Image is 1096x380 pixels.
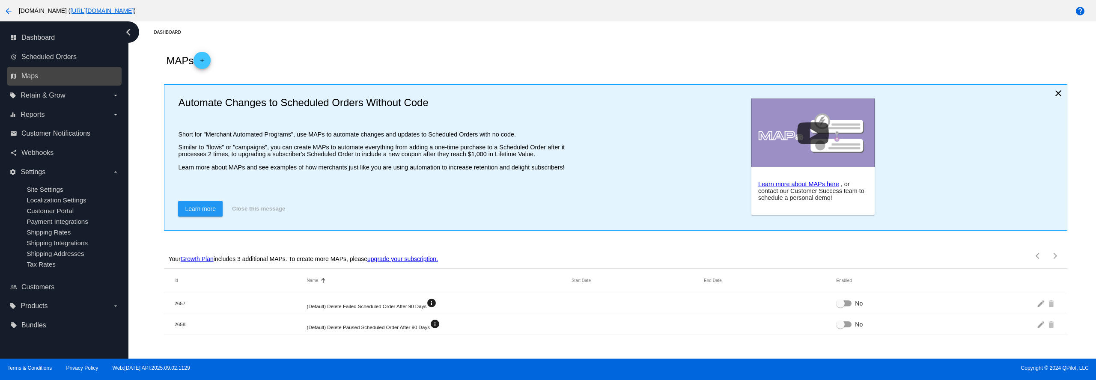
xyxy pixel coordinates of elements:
[27,229,71,236] a: Shipping Rates
[166,52,211,69] h2: MAPs
[112,169,119,175] i: arrow_drop_down
[307,319,572,330] mat-cell: (Default) Delete Paused Scheduled Order After 90 Days
[1036,297,1047,310] mat-icon: edit
[21,283,54,291] span: Customers
[27,207,74,214] a: Customer Portal
[704,278,722,283] button: Change sorting for EndDateUtc
[181,255,214,262] a: Growth Plan
[27,196,86,204] a: Localization Settings
[10,149,17,156] i: share
[426,298,437,308] mat-icon: info
[27,218,88,225] a: Payment Integrations
[1047,297,1057,310] mat-icon: delete
[572,278,591,283] button: Change sorting for StartDateUtc
[9,92,16,99] i: local_offer
[154,26,188,39] a: Dashboard
[10,284,17,291] i: people_outline
[19,7,136,14] span: [DOMAIN_NAME] ( )
[758,181,839,187] a: Learn more about MAPs here
[10,31,119,45] a: dashboard Dashboard
[307,278,319,283] button: Change sorting for Name
[836,278,852,283] button: Change sorting for Enabled
[174,300,307,306] mat-cell: 2657
[21,321,46,329] span: Bundles
[9,303,16,309] i: local_offer
[178,164,579,171] p: Learn more about MAPs and see examples of how merchants just like you are using automation to inc...
[10,69,119,83] a: map Maps
[66,365,98,371] a: Privacy Policy
[21,149,54,157] span: Webhooks
[185,205,216,212] span: Learn more
[10,146,119,160] a: share Webhooks
[3,6,14,16] mat-icon: arrow_back
[7,365,52,371] a: Terms & Conditions
[21,92,65,99] span: Retain & Grow
[178,97,579,109] h2: Automate Changes to Scheduled Orders Without Code
[1030,247,1047,264] button: Previous page
[27,261,56,268] a: Tax Rates
[855,299,863,308] span: No
[229,201,288,217] button: Close this message
[197,57,207,68] mat-icon: add
[10,50,119,64] a: update Scheduled Orders
[9,111,16,118] i: equalizer
[1036,318,1047,331] mat-icon: edit
[758,181,864,201] span: , or contact our Customer Success team to schedule a personal demo!
[70,7,134,14] a: [URL][DOMAIN_NAME]
[21,34,55,42] span: Dashboard
[10,318,119,332] a: local_offer Bundles
[10,130,17,137] i: email
[307,298,572,309] mat-cell: (Default) Delete Failed Scheduled Order After 90 Days
[113,365,190,371] a: Web:[DATE] API:2025.09.02.1129
[112,303,119,309] i: arrow_drop_down
[1047,318,1057,331] mat-icon: delete
[178,144,579,157] p: Similar to "flows" or "campaigns", you can create MAPs to automate everything from adding a one-t...
[21,72,38,80] span: Maps
[168,255,438,262] p: Your includes 3 additional MAPs. To create more MAPs, please
[112,111,119,118] i: arrow_drop_down
[27,186,63,193] a: Site Settings
[10,34,17,41] i: dashboard
[1047,247,1064,264] button: Next page
[112,92,119,99] i: arrow_drop_down
[27,239,88,246] a: Shipping Integrations
[21,53,77,61] span: Scheduled Orders
[21,130,90,137] span: Customer Notifications
[1053,88,1063,98] mat-icon: close
[10,53,17,60] i: update
[122,25,135,39] i: chevron_left
[10,73,17,80] i: map
[1075,6,1085,16] mat-icon: help
[174,321,307,327] mat-cell: 2658
[10,280,119,294] a: people_outline Customers
[27,250,84,257] a: Shipping Addresses
[10,322,17,329] i: local_offer
[430,319,440,329] mat-icon: info
[555,365,1089,371] span: Copyright © 2024 QPilot, LLC
[855,320,863,329] span: No
[178,201,223,217] a: Learn more
[21,302,48,310] span: Products
[10,127,119,140] a: email Customer Notifications
[9,169,16,175] i: settings
[178,131,579,138] p: Short for "Merchant Automated Programs", use MAPs to automate changes and updates to Scheduled Or...
[367,255,438,262] a: upgrade your subscription.
[21,168,45,176] span: Settings
[174,278,178,283] button: Change sorting for Id
[21,111,45,119] span: Reports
